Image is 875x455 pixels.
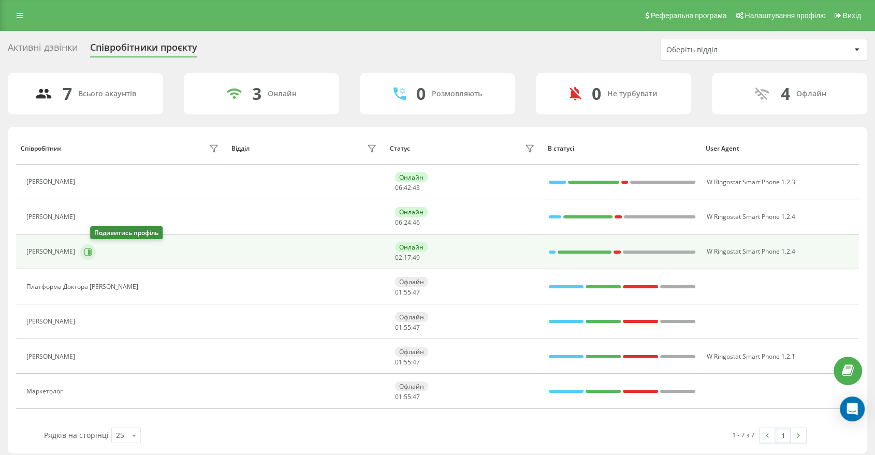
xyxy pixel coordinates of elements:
span: 46 [413,218,420,227]
span: 43 [413,183,420,192]
div: 4 [781,84,790,104]
div: : : [395,254,420,261]
div: 25 [116,430,124,441]
div: 3 [252,84,261,104]
span: 55 [404,392,411,401]
div: 1 - 7 з 7 [732,430,754,440]
div: : : [395,324,420,331]
div: [PERSON_NAME] [26,248,78,255]
span: Налаштування профілю [745,11,825,20]
span: 06 [395,183,402,192]
div: Співробітники проєкту [90,42,197,58]
div: Відділ [231,145,250,152]
div: : : [395,184,420,192]
div: Співробітник [21,145,62,152]
div: Онлайн [395,207,428,217]
span: 47 [413,392,420,401]
div: : : [395,393,420,401]
span: 47 [413,288,420,297]
div: [PERSON_NAME] [26,353,78,360]
span: 42 [404,183,411,192]
div: [PERSON_NAME] [26,178,78,185]
div: [PERSON_NAME] [26,318,78,325]
div: Офлайн [796,90,826,98]
div: : : [395,359,420,366]
div: Маркетолог [26,388,65,395]
span: Рядків на сторінці [44,430,109,440]
span: 55 [404,358,411,366]
div: Онлайн [395,242,428,252]
div: Розмовляють [432,90,482,98]
span: 49 [413,253,420,262]
div: Офлайн [395,381,428,391]
div: Всього акаунтів [78,90,136,98]
span: W Ringostat Smart Phone 1.2.1 [707,352,795,361]
span: W Ringostat Smart Phone 1.2.3 [707,178,795,186]
div: Офлайн [395,277,428,287]
span: 47 [413,323,420,332]
span: 24 [404,218,411,227]
div: В статусі [548,145,696,152]
span: 01 [395,392,402,401]
span: 06 [395,218,402,227]
span: 01 [395,323,402,332]
div: Онлайн [268,90,297,98]
div: Статус [390,145,410,152]
span: 01 [395,288,402,297]
div: Активні дзвінки [8,42,78,58]
span: W Ringostat Smart Phone 1.2.4 [707,212,795,221]
div: 7 [63,84,72,104]
span: Вихід [843,11,861,20]
div: Платформа Доктора [PERSON_NAME] [26,283,141,290]
div: Онлайн [395,172,428,182]
div: Не турбувати [607,90,658,98]
span: 47 [413,358,420,366]
div: Подивитись профіль [90,226,163,239]
div: : : [395,289,420,296]
a: 1 [775,428,791,443]
div: : : [395,219,420,226]
div: 0 [592,84,601,104]
span: 55 [404,288,411,297]
span: 02 [395,253,402,262]
div: Офлайн [395,347,428,357]
div: Офлайн [395,312,428,322]
span: 17 [404,253,411,262]
span: W Ringostat Smart Phone 1.2.4 [707,247,795,256]
div: Open Intercom Messenger [840,397,865,421]
span: 01 [395,358,402,366]
div: [PERSON_NAME] [26,213,78,221]
div: Оберіть відділ [666,46,790,54]
div: 0 [416,84,426,104]
span: Реферальна програма [651,11,727,20]
div: User Agent [706,145,854,152]
span: 55 [404,323,411,332]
